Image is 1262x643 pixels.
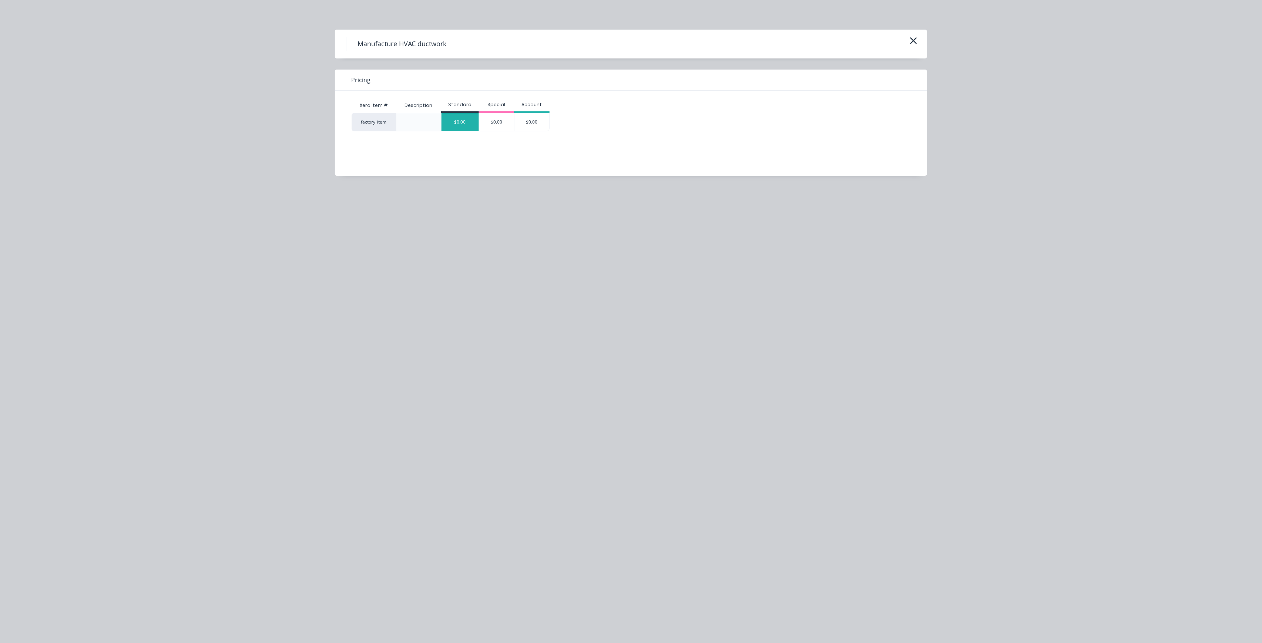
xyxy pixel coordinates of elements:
[399,96,438,115] div: Description
[351,75,370,84] span: Pricing
[352,113,396,131] div: factory_item
[479,113,514,131] div: $0.00
[514,101,550,108] div: Account
[479,101,514,108] div: Special
[442,113,479,131] div: $0.00
[346,37,457,51] h4: Manufacture HVAC ductwork
[441,101,479,108] div: Standard
[514,113,549,131] div: $0.00
[352,98,396,113] div: Xero Item #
